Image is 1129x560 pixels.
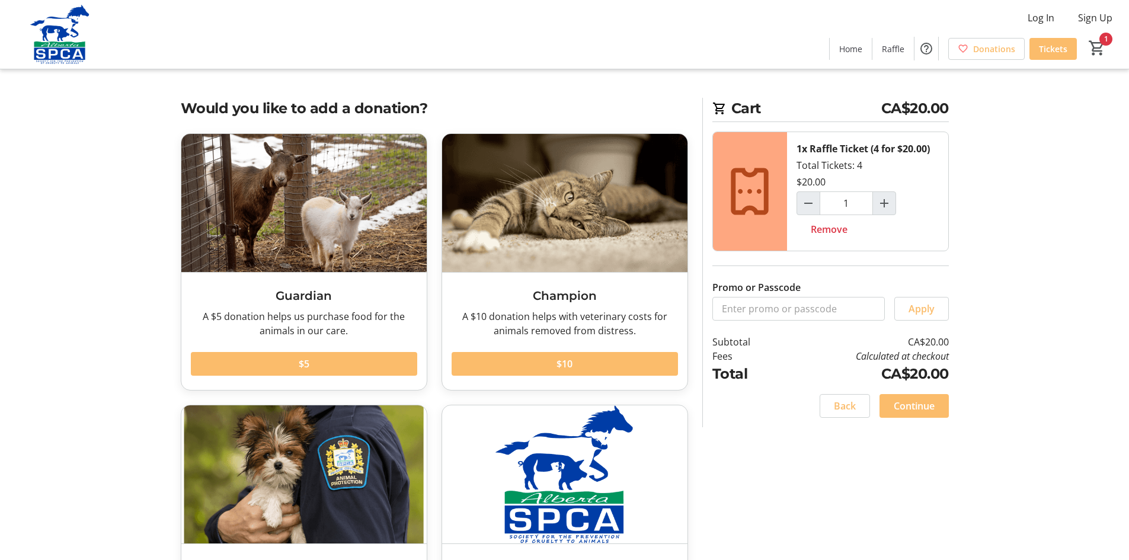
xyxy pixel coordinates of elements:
span: Raffle [882,43,904,55]
span: $5 [299,357,309,371]
h3: Champion [452,287,678,305]
a: Home [830,38,872,60]
span: Sign Up [1078,11,1112,25]
h2: Would you like to add a donation? [181,98,688,119]
span: Home [839,43,862,55]
button: Remove [797,217,862,241]
a: Donations [948,38,1025,60]
input: Enter promo or passcode [712,297,885,321]
img: Guardian [181,134,427,272]
button: Decrement by one [797,192,820,215]
h2: Cart [712,98,949,122]
div: A $10 donation helps with veterinary costs for animals removed from distress. [452,309,678,338]
td: Fees [712,349,781,363]
button: Continue [879,394,949,418]
button: Back [820,394,870,418]
button: Log In [1018,8,1064,27]
td: CA$20.00 [781,335,948,349]
td: Subtotal [712,335,781,349]
div: A $5 donation helps us purchase food for the animals in our care. [191,309,417,338]
img: Alberta SPCA's Logo [7,5,113,64]
div: $20.00 [797,175,826,189]
span: Log In [1028,11,1054,25]
button: Cart [1086,37,1108,59]
td: Calculated at checkout [781,349,948,363]
img: Champion [442,134,687,272]
span: Donations [973,43,1015,55]
input: Raffle Ticket (4 for $20.00) Quantity [820,191,873,215]
span: $10 [556,357,573,371]
span: Remove [811,222,847,236]
button: Apply [894,297,949,321]
td: Total [712,363,781,385]
button: Increment by one [873,192,895,215]
button: Help [914,37,938,60]
span: CA$20.00 [881,98,949,119]
div: 1x Raffle Ticket (4 for $20.00) [797,142,930,156]
a: Raffle [872,38,914,60]
span: Back [834,399,856,413]
span: Apply [909,302,935,316]
button: Sign Up [1069,8,1122,27]
label: Promo or Passcode [712,280,801,295]
span: Tickets [1039,43,1067,55]
div: Total Tickets: 4 [787,132,948,251]
img: Animal Hero [181,405,427,543]
button: $10 [452,352,678,376]
td: CA$20.00 [781,363,948,385]
img: Donate Another Amount [442,405,687,543]
button: $5 [191,352,417,376]
h3: Guardian [191,287,417,305]
a: Tickets [1029,38,1077,60]
span: Continue [894,399,935,413]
